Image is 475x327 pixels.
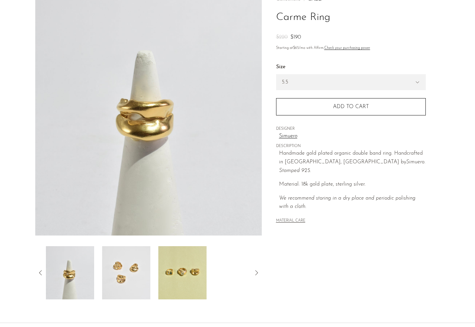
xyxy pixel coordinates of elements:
[293,46,299,50] span: $65
[46,246,94,299] img: Carme Ring
[276,9,426,26] h1: Carme Ring
[279,132,426,141] a: Simuero
[158,246,207,299] img: Carme Ring
[276,63,426,72] label: Size
[276,126,426,132] span: DESIGNER
[279,180,426,189] p: Material: 18k gold plate, sterling silver.
[102,246,150,299] img: Carme Ring
[333,104,369,110] span: Add to cart
[276,35,288,40] span: $220
[276,98,426,115] button: Add to cart
[324,46,370,50] a: Check your purchasing power - Learn more about Affirm Financing (opens in modal)
[276,219,305,224] button: MATERIAL CARE
[276,45,426,51] p: Starting at /mo with Affirm.
[279,149,426,175] p: Handmade gold plated organic double band ring. Handcrafted in [GEOGRAPHIC_DATA], [GEOGRAPHIC_DATA...
[279,159,425,173] em: Simuero. Stamped 925.
[276,143,426,149] span: DESCRIPTION
[279,196,415,210] i: We recommend storing in a dry place and periodic polishing with a cloth.
[290,35,301,40] span: $190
